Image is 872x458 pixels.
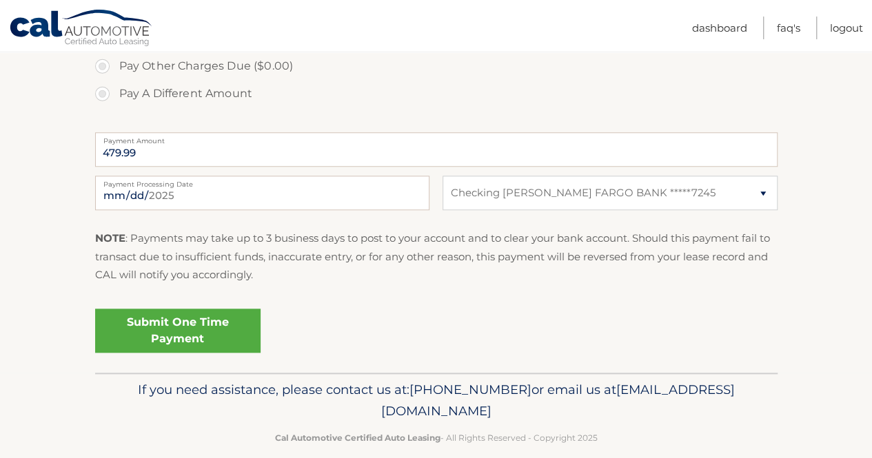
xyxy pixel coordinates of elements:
p: If you need assistance, please contact us at: or email us at [104,379,769,423]
input: Payment Date [95,176,429,210]
span: [PHONE_NUMBER] [409,382,531,397]
a: Dashboard [692,17,747,39]
input: Payment Amount [95,132,778,167]
strong: NOTE [95,231,125,244]
a: Submit One Time Payment [95,309,261,353]
strong: Cal Automotive Certified Auto Leasing [275,433,440,443]
p: - All Rights Reserved - Copyright 2025 [104,430,769,445]
a: Logout [830,17,863,39]
a: FAQ's [777,17,800,39]
label: Payment Processing Date [95,176,429,187]
a: Cal Automotive [9,9,154,49]
label: Payment Amount [95,132,778,143]
p: : Payments may take up to 3 business days to post to your account and to clear your bank account.... [95,229,778,284]
label: Pay Other Charges Due ($0.00) [95,52,778,80]
label: Pay A Different Amount [95,80,778,107]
